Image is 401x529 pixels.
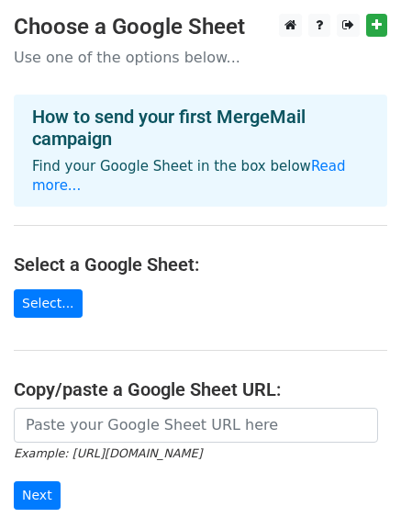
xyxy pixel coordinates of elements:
[14,378,387,400] h4: Copy/paste a Google Sheet URL:
[14,481,61,510] input: Next
[14,408,378,443] input: Paste your Google Sheet URL here
[309,441,401,529] iframe: Chat Widget
[14,14,387,40] h3: Choose a Google Sheet
[32,158,346,194] a: Read more...
[14,48,387,67] p: Use one of the options below...
[14,446,202,460] small: Example: [URL][DOMAIN_NAME]
[14,253,387,276] h4: Select a Google Sheet:
[32,106,369,150] h4: How to send your first MergeMail campaign
[32,157,369,196] p: Find your Google Sheet in the box below
[14,289,83,318] a: Select...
